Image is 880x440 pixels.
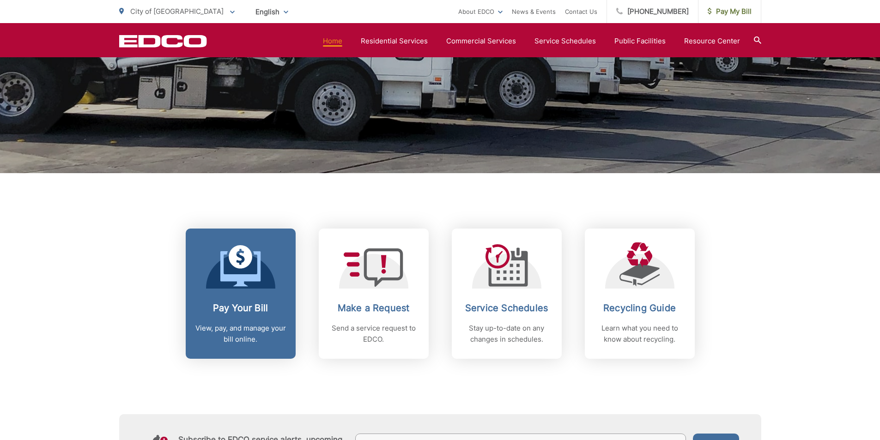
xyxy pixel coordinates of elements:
h2: Service Schedules [461,302,552,313]
a: Service Schedules Stay up-to-date on any changes in schedules. [452,229,562,359]
span: Pay My Bill [708,6,752,17]
p: Learn what you need to know about recycling. [594,323,686,345]
p: Send a service request to EDCO. [328,323,419,345]
a: Home [323,36,342,47]
a: Commercial Services [446,36,516,47]
a: About EDCO [458,6,503,17]
p: Stay up-to-date on any changes in schedules. [461,323,552,345]
h2: Pay Your Bill [195,302,286,313]
a: News & Events [512,6,556,17]
h2: Make a Request [328,302,419,313]
a: Residential Services [361,36,428,47]
a: EDCD logo. Return to the homepage. [119,35,207,48]
p: View, pay, and manage your bill online. [195,323,286,345]
a: Pay Your Bill View, pay, and manage your bill online. [186,229,296,359]
span: English [249,4,295,20]
h2: Recycling Guide [594,302,686,313]
a: Contact Us [565,6,597,17]
a: Service Schedules [534,36,596,47]
a: Resource Center [684,36,740,47]
a: Make a Request Send a service request to EDCO. [319,229,429,359]
a: Recycling Guide Learn what you need to know about recycling. [585,229,695,359]
span: City of [GEOGRAPHIC_DATA] [130,7,224,16]
a: Public Facilities [614,36,666,47]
